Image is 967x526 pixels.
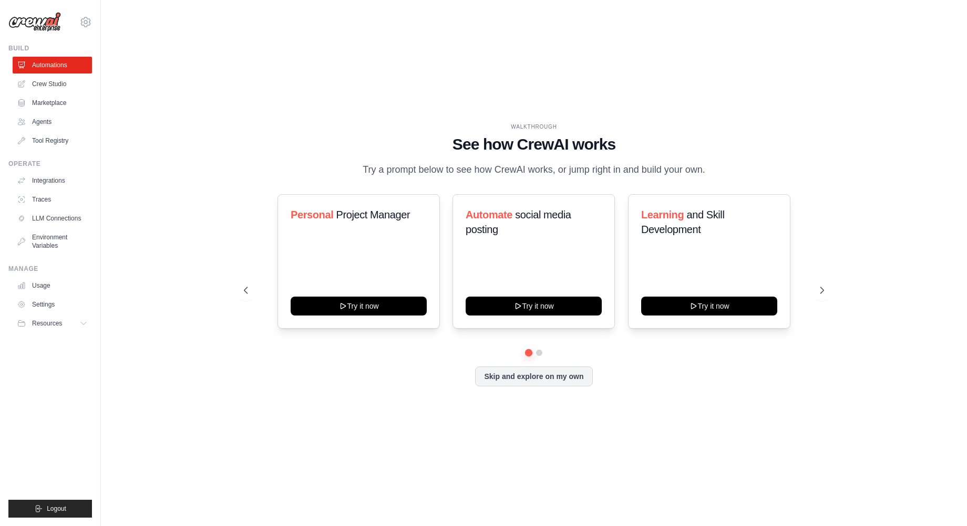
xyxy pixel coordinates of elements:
[13,76,92,92] a: Crew Studio
[641,209,724,235] span: and Skill Development
[641,209,684,220] span: Learning
[13,57,92,73] a: Automations
[244,135,824,154] h1: See how CrewAI works
[13,94,92,111] a: Marketplace
[291,209,333,220] span: Personal
[8,500,92,518] button: Logout
[13,296,92,313] a: Settings
[13,172,92,189] a: Integrations
[466,297,602,315] button: Try it now
[8,160,92,168] div: Operate
[244,123,824,131] div: WALKTHROUGH
[8,44,92,52] div: Build
[466,209,571,235] span: social media posting
[475,366,592,386] button: Skip and explore on my own
[8,265,92,273] div: Manage
[357,162,711,177] p: Try a prompt below to see how CrewAI works, or jump right in and build your own.
[466,209,512,220] span: Automate
[641,297,777,315] button: Try it now
[13,210,92,227] a: LLM Connections
[13,277,92,294] a: Usage
[336,209,410,220] span: Project Manager
[13,191,92,208] a: Traces
[13,315,92,332] button: Resources
[13,132,92,149] a: Tool Registry
[32,319,62,328] span: Resources
[47,504,66,513] span: Logout
[13,113,92,130] a: Agents
[8,12,61,32] img: Logo
[13,229,92,254] a: Environment Variables
[291,297,427,315] button: Try it now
